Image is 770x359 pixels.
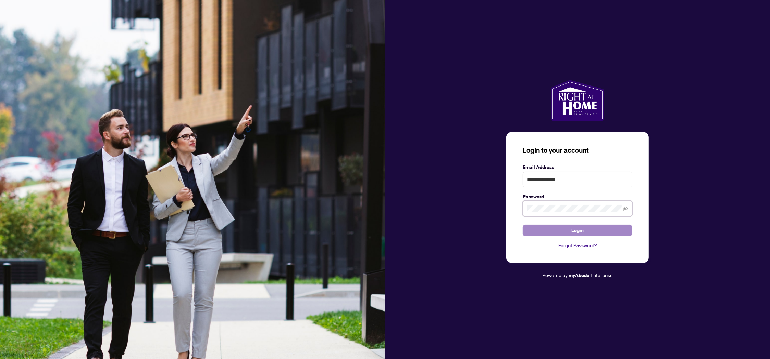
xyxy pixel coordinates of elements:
img: ma-logo [551,80,604,121]
span: Powered by [542,272,568,278]
span: Login [571,225,584,236]
button: Login [523,225,632,236]
h3: Login to your account [523,146,632,155]
span: Enterprise [591,272,613,278]
a: myAbode [569,271,589,279]
a: Forgot Password? [523,242,632,249]
label: Email Address [523,163,632,171]
span: eye-invisible [623,206,628,211]
label: Password [523,193,632,200]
